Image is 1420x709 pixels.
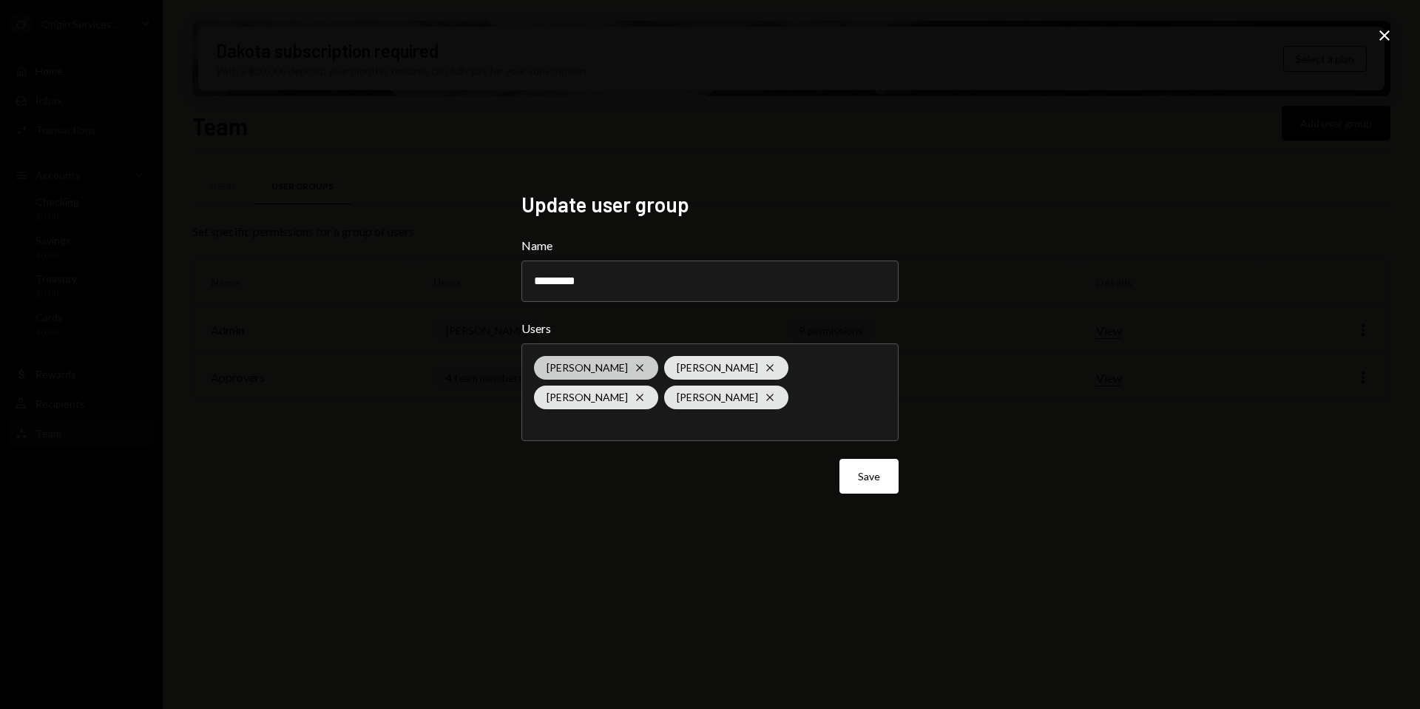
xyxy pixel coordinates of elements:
div: [PERSON_NAME] [534,356,658,380]
div: [PERSON_NAME] [534,386,658,409]
label: Users [521,320,899,337]
div: [PERSON_NAME] [664,386,788,409]
h2: Update user group [521,190,899,219]
label: Name [521,237,899,255]
div: [PERSON_NAME] [664,356,788,380]
button: Save [839,459,899,494]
